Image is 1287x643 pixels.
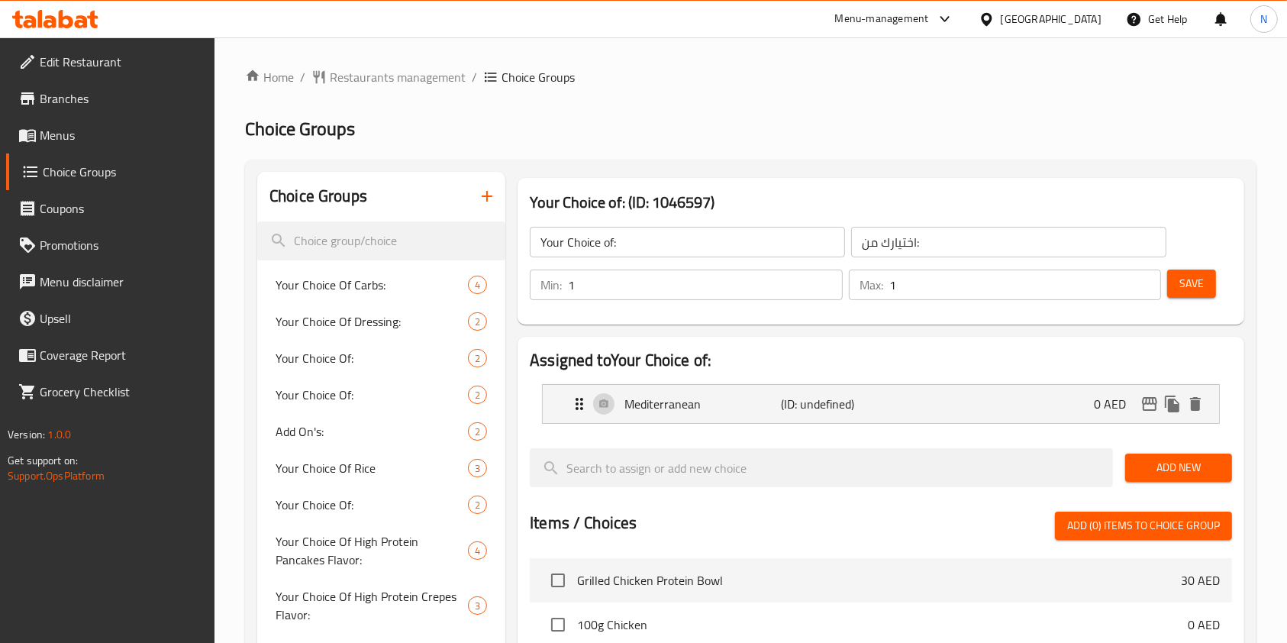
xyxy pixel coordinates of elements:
span: 3 [469,461,486,476]
div: Choices [468,386,487,404]
h2: Choice Groups [269,185,367,208]
div: Choices [468,422,487,441]
a: Restaurants management [311,68,466,86]
button: delete [1184,393,1207,415]
a: Branches [6,80,215,117]
span: Coupons [40,199,203,218]
span: Add (0) items to choice group [1067,516,1220,535]
span: 4 [469,278,486,292]
span: Menus [40,126,203,144]
span: 2 [469,498,486,512]
div: Add On's:2 [257,413,505,450]
span: Choice Groups [43,163,203,181]
div: Choices [468,459,487,477]
span: Add On's: [276,422,468,441]
span: 4 [469,544,486,558]
span: 2 [469,315,486,329]
span: Select choice [542,564,574,596]
span: Your Choice Of Rice [276,459,468,477]
input: search [530,448,1113,487]
div: Choices [468,349,487,367]
span: Your Choice Of: [276,496,468,514]
a: Edit Restaurant [6,44,215,80]
a: Coverage Report [6,337,215,373]
input: search [257,221,505,260]
span: Your Choice Of Carbs: [276,276,468,294]
button: Add New [1125,454,1232,482]
nav: breadcrumb [245,68,1256,86]
span: 2 [469,425,486,439]
span: Edit Restaurant [40,53,203,71]
span: 2 [469,351,486,366]
a: Home [245,68,294,86]
li: / [300,68,305,86]
button: duplicate [1161,393,1184,415]
div: Your Choice Of:2 [257,486,505,523]
button: Add (0) items to choice group [1055,512,1232,540]
p: 0 AED [1188,616,1220,634]
p: Max: [860,276,883,294]
div: Expand [543,385,1219,423]
a: Choice Groups [6,153,215,190]
span: Grocery Checklist [40,383,203,401]
h2: Assigned to Your Choice of: [530,349,1232,372]
span: Add New [1137,458,1220,477]
span: Grilled Chicken Protein Bowl [577,571,1181,590]
span: Menu disclaimer [40,273,203,291]
a: Support.OpsPlatform [8,466,105,486]
a: Upsell [6,300,215,337]
span: Your Choice Of High Protein Pancakes Flavor: [276,532,468,569]
span: Promotions [40,236,203,254]
div: Choices [468,541,487,560]
div: Your Choice Of Dressing:2 [257,303,505,340]
span: Your Choice Of High Protein Crepes Flavor: [276,587,468,624]
div: Choices [468,496,487,514]
span: Save [1179,274,1204,293]
span: Choice Groups [502,68,575,86]
span: 3 [469,599,486,613]
span: 2 [469,388,486,402]
span: Your Choice Of: [276,349,468,367]
span: Version: [8,425,45,444]
div: Your Choice Of High Protein Crepes Flavor:3 [257,578,505,633]
span: Select choice [542,609,574,641]
li: Expand [530,378,1232,430]
p: Mediterranean [624,395,781,413]
span: 1.0.0 [47,425,71,444]
li: / [472,68,477,86]
div: Choices [468,312,487,331]
span: Upsell [40,309,203,328]
span: N [1260,11,1267,27]
div: Choices [468,276,487,294]
span: Your Choice Of Dressing: [276,312,468,331]
button: Save [1167,270,1216,298]
p: Min: [540,276,562,294]
span: Branches [40,89,203,108]
a: Coupons [6,190,215,227]
p: 0 AED [1094,395,1138,413]
div: Your Choice Of Carbs:4 [257,267,505,303]
div: [GEOGRAPHIC_DATA] [1001,11,1102,27]
span: Coverage Report [40,346,203,364]
button: edit [1138,393,1161,415]
h3: Your Choice of: (ID: 1046597) [530,190,1232,215]
span: Get support on: [8,451,78,470]
a: Promotions [6,227,215,263]
div: Your Choice Of:2 [257,376,505,413]
p: 30 AED [1181,571,1220,590]
span: Restaurants management [330,68,466,86]
span: Your Choice Of: [276,386,468,404]
h2: Items / Choices [530,512,637,535]
span: Choice Groups [245,111,355,146]
div: Menu-management [835,10,929,28]
p: (ID: undefined) [781,395,885,413]
span: 100g Chicken [577,616,1188,634]
div: Your Choice Of High Protein Pancakes Flavor:4 [257,523,505,578]
div: Your Choice Of Rice3 [257,450,505,486]
div: Choices [468,596,487,615]
a: Menu disclaimer [6,263,215,300]
a: Menus [6,117,215,153]
div: Your Choice Of:2 [257,340,505,376]
a: Grocery Checklist [6,373,215,410]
